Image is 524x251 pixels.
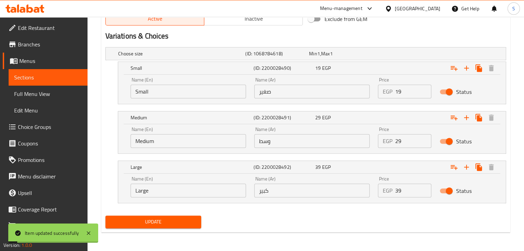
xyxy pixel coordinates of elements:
span: Edit Restaurant [18,24,82,32]
div: Expand [118,62,506,74]
button: Add new choice [460,161,473,173]
span: Status [456,187,471,195]
input: Enter name En [131,85,246,98]
span: Version: [3,241,20,250]
input: Enter name Ar [254,184,370,197]
h5: (ID: 2200028490) [254,65,312,72]
span: Coverage Report [18,205,82,214]
span: Menus [19,57,82,65]
span: Update [111,218,196,226]
span: Edit Menu [14,106,82,114]
input: Enter name En [131,184,246,197]
span: Menu disclaimer [18,172,82,181]
span: 39 [315,163,321,172]
input: Enter name Ar [254,85,370,98]
button: Clone new choice [473,111,485,124]
h5: (ID: 1068784618) [245,50,306,57]
div: Expand [118,111,506,124]
span: Status [456,88,471,96]
a: Menus [3,53,88,69]
span: Sections [14,73,82,81]
a: Choice Groups [3,119,88,135]
button: Add choice group [448,111,460,124]
a: Edit Restaurant [3,20,88,36]
span: Max [321,49,330,58]
button: Add choice group [448,62,460,74]
span: 19 [315,64,321,73]
span: EGP [322,113,331,122]
h5: (ID: 2200028491) [254,114,312,121]
button: Add new choice [460,62,473,74]
p: EGP [383,87,392,96]
span: Upsell [18,189,82,197]
button: Inactive [204,12,303,25]
a: Promotions [3,152,88,168]
button: Add choice group [448,161,460,173]
a: Coverage Report [3,201,88,218]
span: Status [456,137,471,145]
a: Full Menu View [9,86,88,102]
button: Active [105,12,204,25]
button: Delete Small [485,62,497,74]
h5: Medium [131,114,251,121]
p: EGP [383,137,392,145]
button: Clone new choice [473,161,485,173]
button: Delete Large [485,161,497,173]
a: Coupons [3,135,88,152]
h5: Large [131,164,251,171]
input: Please enter price [395,85,432,98]
span: 29 [315,113,321,122]
span: 1 [317,49,320,58]
span: Grocery Checklist [18,222,82,230]
span: S [512,5,515,12]
button: Update [105,216,202,228]
h5: Small [131,65,251,72]
span: EGP [322,163,331,172]
div: Item updated successfully [25,229,79,237]
div: Expand [118,161,506,173]
input: Please enter price [395,134,432,148]
h5: Choose size [118,50,243,57]
div: , [309,50,370,57]
button: Delete Medium [485,111,497,124]
a: Grocery Checklist [3,218,88,234]
div: [GEOGRAPHIC_DATA] [395,5,440,12]
div: Expand [106,47,506,60]
input: Please enter price [395,184,432,197]
p: EGP [383,186,392,195]
span: 1.0.0 [21,241,32,250]
span: Exclude from GEM [325,15,367,23]
div: Menu-management [320,4,362,13]
a: Upsell [3,185,88,201]
span: Min [309,49,317,58]
a: Edit Menu [9,102,88,119]
a: Sections [9,69,88,86]
button: Add new choice [460,111,473,124]
span: Active [109,14,202,24]
h5: (ID: 2200028492) [254,164,312,171]
input: Enter name En [131,134,246,148]
span: Full Menu View [14,90,82,98]
span: Branches [18,40,82,48]
span: Inactive [207,14,300,24]
span: Choice Groups [18,123,82,131]
a: Menu disclaimer [3,168,88,185]
a: Branches [3,36,88,53]
input: Enter name Ar [254,134,370,148]
span: EGP [322,64,331,73]
button: Clone new choice [473,62,485,74]
h2: Variations & Choices [105,31,506,41]
span: 1 [330,49,332,58]
span: Promotions [18,156,82,164]
span: Coupons [18,139,82,148]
